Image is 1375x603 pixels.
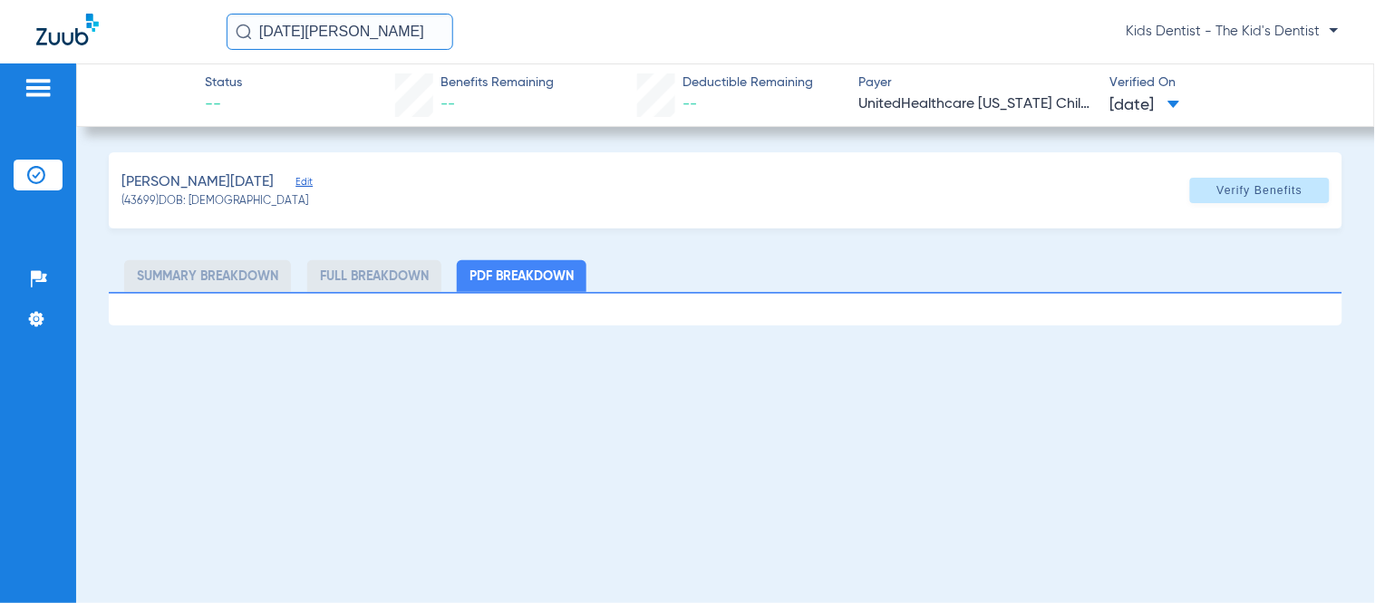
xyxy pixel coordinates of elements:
[457,260,586,292] li: PDF Breakdown
[227,14,453,50] input: Search for patients
[295,176,312,193] span: Edit
[1127,23,1339,41] span: Kids Dentist - The Kid's Dentist
[441,97,455,112] span: --
[859,93,1095,116] span: UnitedHealthcare [US_STATE] Children's Dental - (HUB)
[683,73,814,92] span: Deductible Remaining
[1110,73,1346,92] span: Verified On
[124,260,291,292] li: Summary Breakdown
[121,194,308,210] span: (43699) DOB: [DEMOGRAPHIC_DATA]
[205,73,242,92] span: Status
[307,260,441,292] li: Full Breakdown
[236,24,252,40] img: Search Icon
[683,97,698,112] span: --
[859,73,1095,92] span: Payer
[121,171,274,194] span: [PERSON_NAME][DATE]
[24,77,53,99] img: hamburger-icon
[1190,178,1330,203] button: Verify Benefits
[1217,183,1303,198] span: Verify Benefits
[441,73,554,92] span: Benefits Remaining
[1284,516,1375,603] iframe: Chat Widget
[205,93,242,116] span: --
[1110,94,1180,117] span: [DATE]
[36,14,99,45] img: Zuub Logo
